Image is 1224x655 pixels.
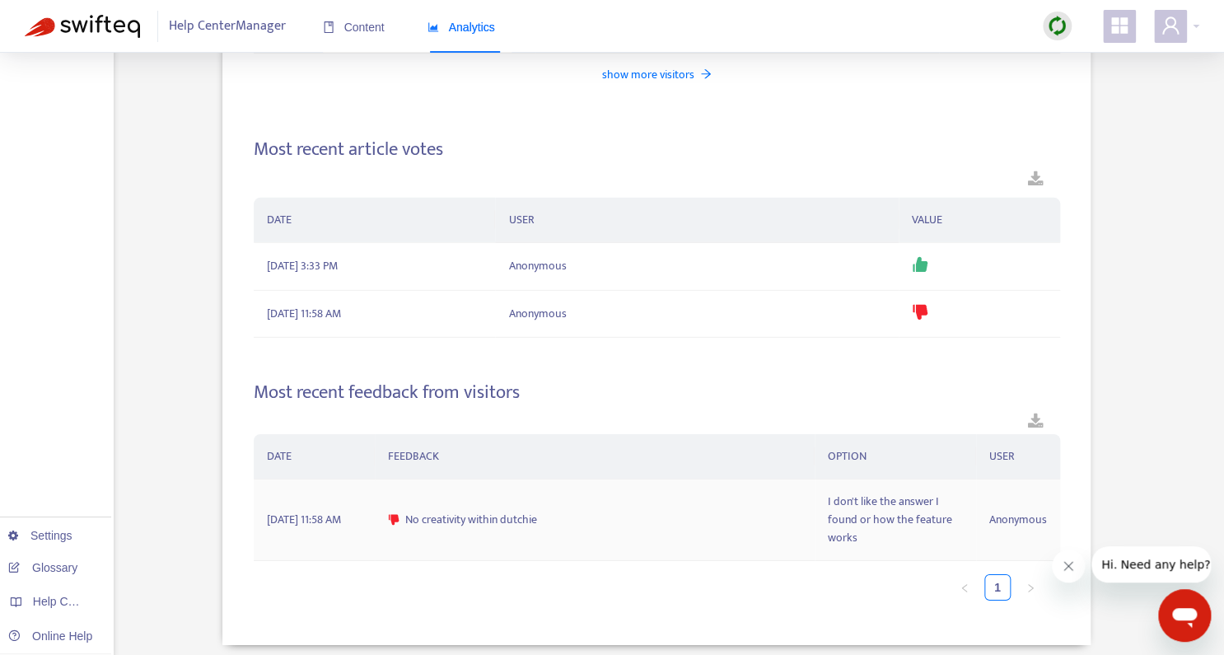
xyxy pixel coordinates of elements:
[254,381,1060,404] h4: Most recent feedback from visitors
[828,493,963,547] span: I don't like the answer I found or how the feature works
[254,198,496,243] th: DATE
[912,256,928,273] span: like
[899,198,1060,243] th: VALUE
[951,574,978,601] button: left
[601,66,694,83] span: show more visitors
[375,434,815,480] th: FEEDBACK
[1161,16,1180,35] span: user
[976,434,1060,480] th: USER
[985,575,1010,600] a: 1
[388,514,399,526] span: dislike
[951,574,978,601] li: Previous Page
[1025,583,1035,593] span: right
[1047,16,1067,36] img: sync.dc5367851b00ba804db3.png
[960,583,969,593] span: left
[323,21,385,34] span: Content
[700,68,712,80] span: arrow-right
[1110,16,1129,35] span: appstore
[8,561,77,574] a: Glossary
[1017,574,1044,601] li: Next Page
[427,21,495,34] span: Analytics
[1091,546,1211,582] iframe: Message from company
[254,434,375,480] th: DATE
[25,15,140,38] img: Swifteq
[1052,550,1085,582] iframe: Close message
[8,629,92,643] a: Online Help
[254,138,1060,161] h4: Most recent article votes
[405,511,537,529] span: No creativity within dutchie
[1017,574,1044,601] button: right
[323,21,334,33] span: book
[169,11,286,42] span: Help Center Manager
[495,198,899,243] th: USER
[508,257,566,275] span: Anonymous
[984,574,1011,601] li: 1
[267,511,341,529] span: [DATE] 11:58 AM
[8,529,72,542] a: Settings
[912,304,928,320] span: dislike
[267,257,338,275] span: [DATE] 3:33 PM
[33,595,100,608] span: Help Centers
[508,305,566,323] span: Anonymous
[267,305,341,323] span: [DATE] 11:58 AM
[815,434,976,480] th: OPTION
[427,21,439,33] span: area-chart
[1158,589,1211,642] iframe: Button to launch messaging window
[989,511,1047,529] span: Anonymous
